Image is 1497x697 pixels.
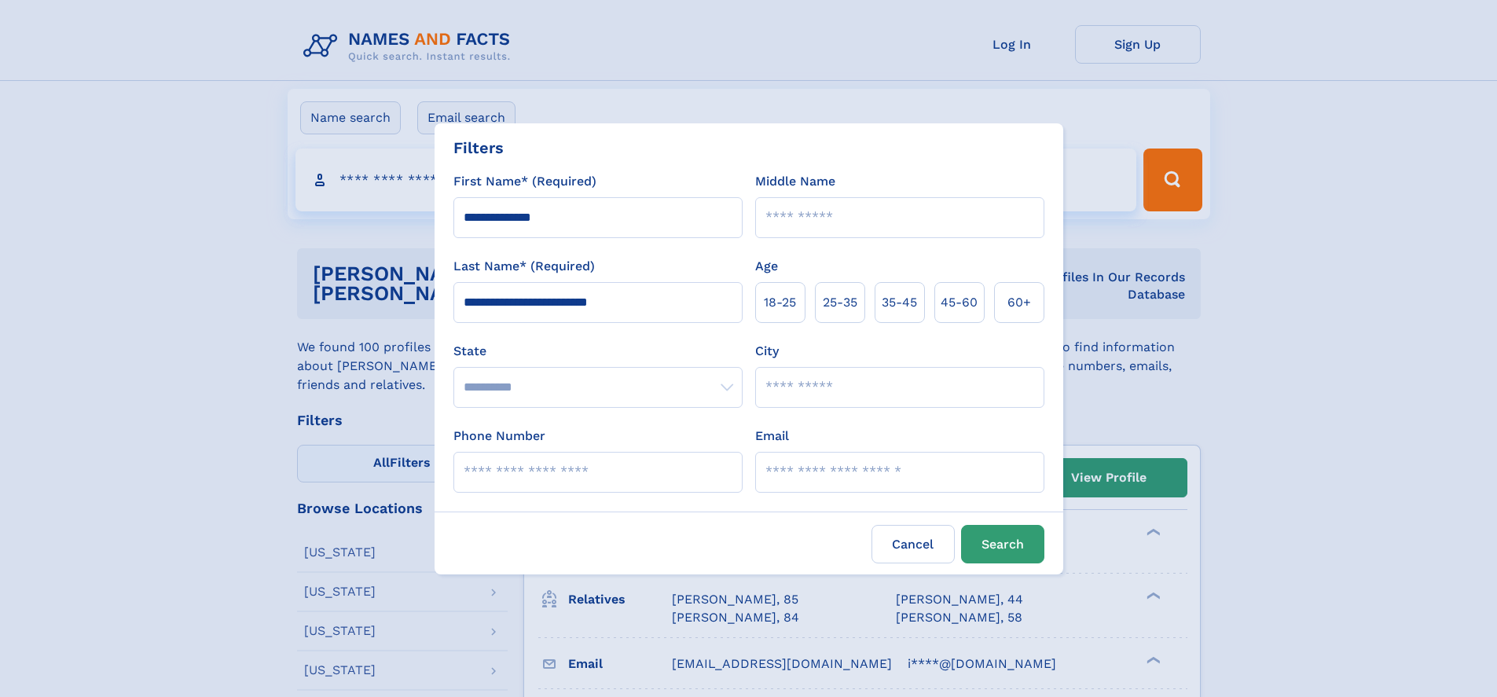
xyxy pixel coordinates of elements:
div: Filters [453,136,504,160]
label: Age [755,257,778,276]
button: Search [961,525,1044,563]
label: First Name* (Required) [453,172,596,191]
label: Middle Name [755,172,835,191]
label: City [755,342,779,361]
label: Last Name* (Required) [453,257,595,276]
label: Phone Number [453,427,545,446]
span: 45‑60 [941,293,978,312]
span: 35‑45 [882,293,917,312]
span: 60+ [1007,293,1031,312]
label: Email [755,427,789,446]
span: 18‑25 [764,293,796,312]
label: State [453,342,743,361]
span: 25‑35 [823,293,857,312]
label: Cancel [871,525,955,563]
